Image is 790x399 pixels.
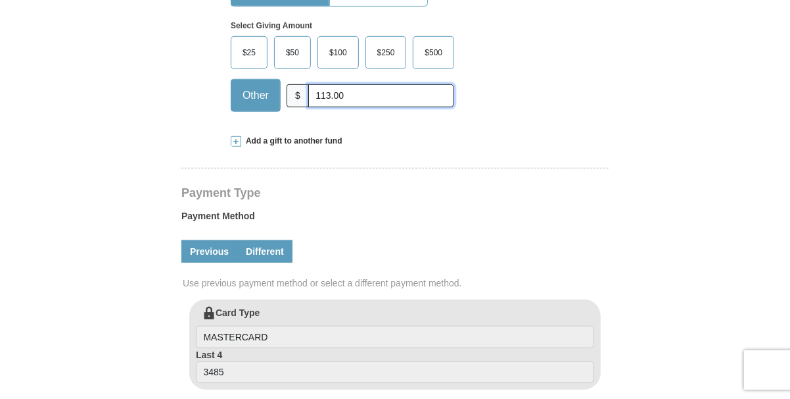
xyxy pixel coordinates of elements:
span: $ [287,84,309,107]
a: Previous [181,240,237,263]
span: $100 [323,43,354,63]
strong: Select Giving Amount [231,21,312,30]
label: Payment Method [181,209,609,229]
span: $250 [371,43,402,63]
span: Other [236,86,275,105]
span: $50 [279,43,306,63]
h4: Payment Type [181,188,609,198]
a: Different [237,240,292,263]
input: Other Amount [308,84,454,107]
span: Add a gift to another fund [241,136,342,147]
span: Use previous payment method or select a different payment method. [183,277,610,290]
label: Card Type [196,306,594,348]
label: Last 4 [196,348,594,384]
span: $25 [236,43,262,63]
input: Last 4 [196,361,594,384]
span: $500 [418,43,449,63]
input: Card Type [196,326,594,348]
